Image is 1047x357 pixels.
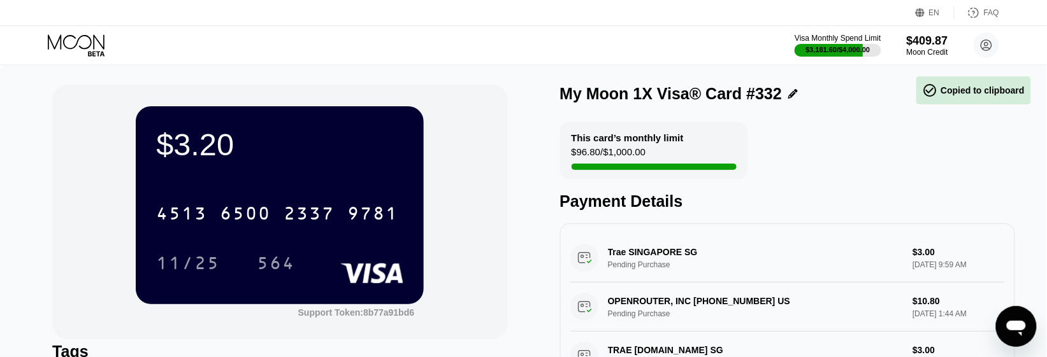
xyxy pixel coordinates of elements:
div: 9781 [347,205,398,225]
div: Moon Credit [907,48,948,57]
div: $409.87Moon Credit [907,34,948,57]
div: 564 [257,255,295,275]
div: $3,181.60 / $4,000.00 [806,46,870,53]
div: 4513 [156,205,207,225]
div: FAQ [955,6,999,19]
div: My Moon 1X Visa® Card #332 [560,85,783,103]
span:  [923,83,938,98]
div: This card’s monthly limit [572,132,684,143]
div: 11/25 [147,247,229,279]
div: 11/25 [156,255,220,275]
iframe: Button to launch messaging window [996,306,1037,347]
div: EN [929,8,940,17]
div: 2337 [284,205,335,225]
div: Copied to clipboard [923,83,1025,98]
div: $409.87 [907,34,948,48]
div: Visa Monthly Spend Limit [795,34,881,43]
div: FAQ [984,8,999,17]
div: $96.80 / $1,000.00 [572,146,646,164]
div: $3.20 [156,127,403,162]
div: 4513650023379781 [148,197,406,229]
div: Support Token: 8b77a91bd6 [298,307,415,318]
div: Visa Monthly Spend Limit$3,181.60/$4,000.00 [795,34,881,57]
div: Support Token:8b77a91bd6 [298,307,415,318]
div: 6500 [220,205,271,225]
div: Payment Details [560,192,1015,211]
div: EN [916,6,955,19]
div: 564 [247,247,305,279]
